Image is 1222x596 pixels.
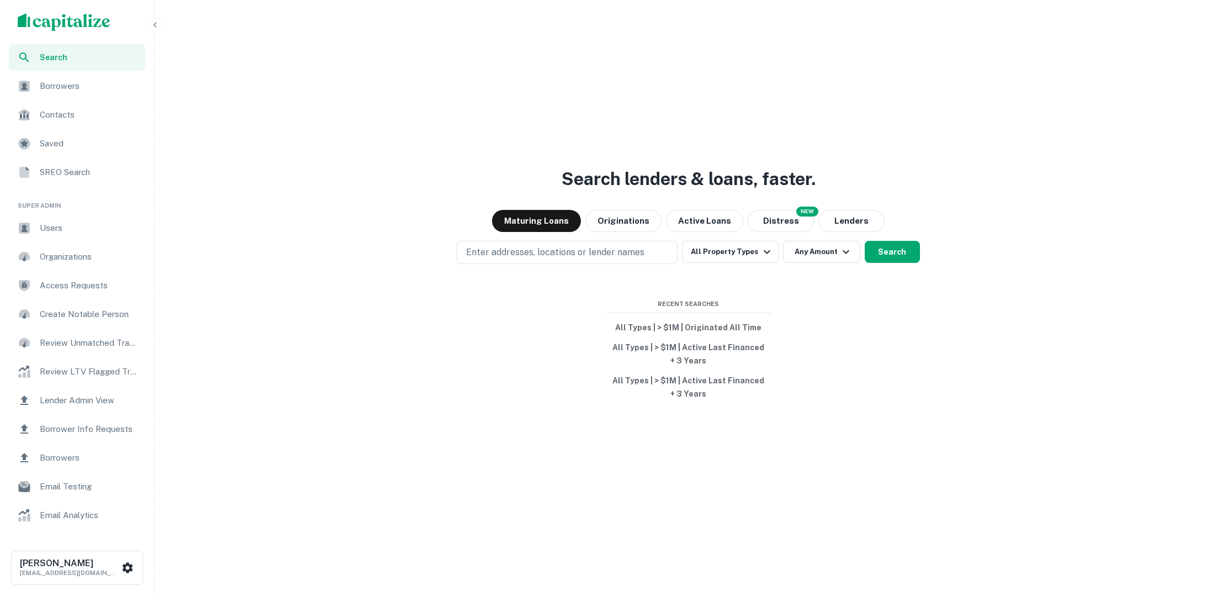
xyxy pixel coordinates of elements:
[9,159,145,186] a: SREO Search
[748,210,814,232] button: Search distressed loans with lien and other non-mortgage details.
[20,568,119,578] p: [EMAIL_ADDRESS][DOMAIN_NAME]
[9,102,145,128] a: Contacts
[40,166,139,179] span: SREO Search
[9,301,145,328] a: Create Notable Person
[20,559,119,568] h6: [PERSON_NAME]
[9,502,145,529] a: Email Analytics
[9,330,145,356] a: Review Unmatched Transactions
[606,299,771,309] span: Recent Searches
[9,130,145,157] a: Saved
[40,365,139,378] span: Review LTV Flagged Transactions
[18,13,110,31] img: capitalize-logo.png
[818,210,885,232] button: Lenders
[492,210,581,232] button: Maturing Loans
[11,551,143,585] button: [PERSON_NAME][EMAIL_ADDRESS][DOMAIN_NAME]
[9,244,145,270] a: Organizations
[40,394,139,407] span: Lender Admin View
[796,207,818,217] div: NEW
[40,336,139,350] span: Review Unmatched Transactions
[9,272,145,299] a: Access Requests
[9,73,145,99] a: Borrowers
[457,241,678,264] button: Enter addresses, locations or lender names
[40,221,139,235] span: Users
[40,250,139,263] span: Organizations
[40,80,139,93] span: Borrowers
[606,337,771,371] button: All Types | > $1M | Active Last Financed + 3 Years
[9,188,145,215] li: Super Admin
[40,51,139,64] span: Search
[40,451,139,465] span: Borrowers
[9,473,145,500] a: Email Testing
[40,279,139,292] span: Access Requests
[9,387,145,414] a: Lender Admin View
[682,241,778,263] button: All Property Types
[9,445,145,471] a: Borrowers
[1167,508,1222,561] iframe: Chat Widget
[9,416,145,442] a: Borrower Info Requests
[40,308,139,321] span: Create Notable Person
[585,210,662,232] button: Originations
[40,423,139,436] span: Borrower Info Requests
[9,358,145,385] a: Review LTV Flagged Transactions
[562,166,816,192] h3: Search lenders & loans, faster.
[40,509,139,522] span: Email Analytics
[466,246,644,259] p: Enter addresses, locations or lender names
[40,480,139,493] span: Email Testing
[666,210,743,232] button: Active Loans
[40,108,139,122] span: Contacts
[783,241,860,263] button: Any Amount
[606,371,771,404] button: All Types | > $1M | Active Last Financed + 3 Years
[9,44,145,71] a: Search
[9,215,145,241] a: Users
[40,137,139,150] span: Saved
[865,241,920,263] button: Search
[606,318,771,337] button: All Types | > $1M | Originated All Time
